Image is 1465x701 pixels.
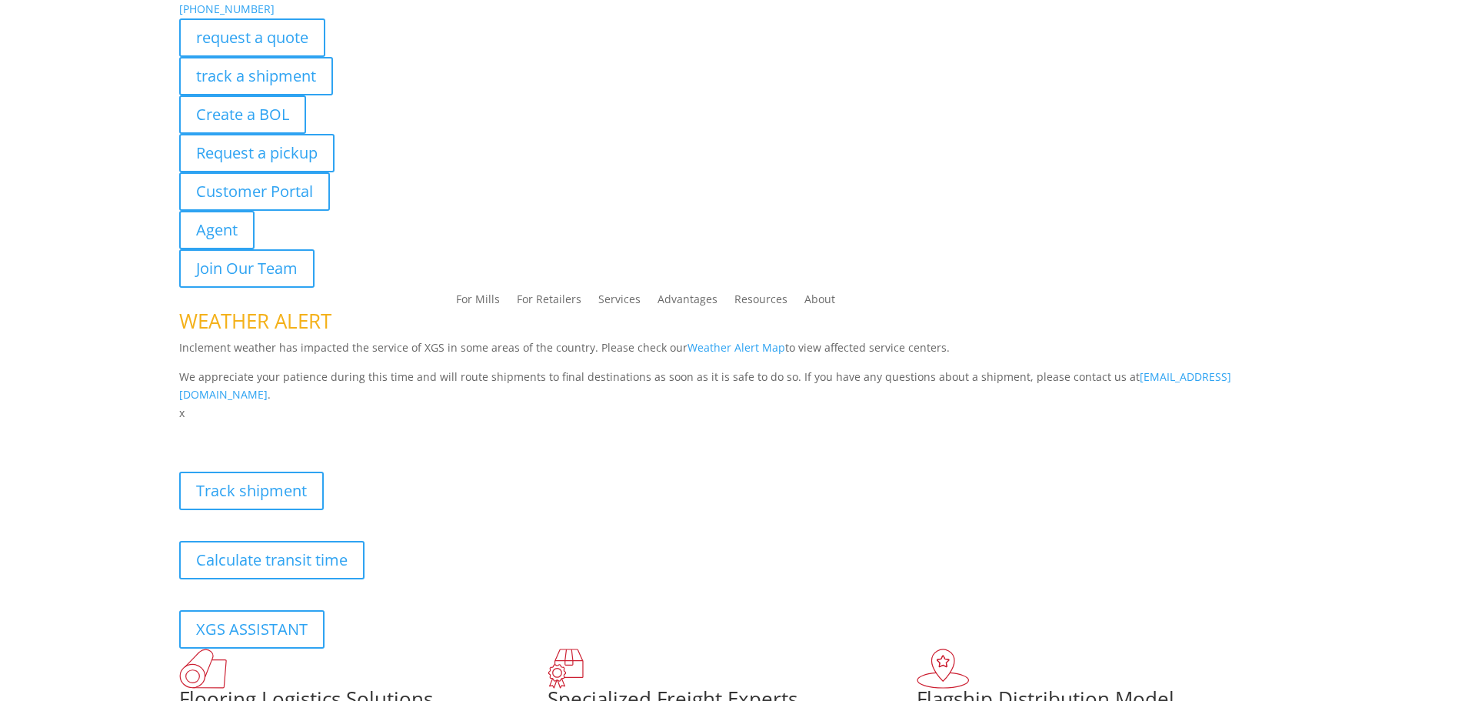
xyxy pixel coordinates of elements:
a: Join Our Team [179,249,315,288]
b: Visibility, transparency, and control for your entire supply chain. [179,425,522,439]
a: Calculate transit time [179,541,365,579]
a: Create a BOL [179,95,306,134]
a: Resources [734,294,787,311]
a: Services [598,294,641,311]
a: [PHONE_NUMBER] [179,2,275,16]
a: Weather Alert Map [688,340,785,355]
span: WEATHER ALERT [179,307,331,335]
a: Request a pickup [179,134,335,172]
a: For Retailers [517,294,581,311]
a: track a shipment [179,57,333,95]
p: x [179,404,1287,422]
a: Agent [179,211,255,249]
a: request a quote [179,18,325,57]
img: xgs-icon-total-supply-chain-intelligence-red [179,649,227,689]
p: We appreciate your patience during this time and will route shipments to final destinations as so... [179,368,1287,405]
img: xgs-icon-focused-on-flooring-red [548,649,584,689]
a: For Mills [456,294,500,311]
a: Track shipment [179,472,324,510]
a: XGS ASSISTANT [179,610,325,649]
img: xgs-icon-flagship-distribution-model-red [917,649,970,689]
a: Customer Portal [179,172,330,211]
a: About [804,294,835,311]
p: Inclement weather has impacted the service of XGS in some areas of the country. Please check our ... [179,339,1287,368]
a: Advantages [658,294,718,311]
